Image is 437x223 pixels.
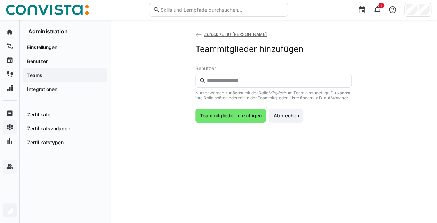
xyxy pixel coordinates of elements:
[269,109,303,123] button: Abbrechen
[268,90,284,95] em: Mitglied
[195,66,352,71] div: Benutzer
[195,91,352,100] div: Nutzer werden zunächst mit der Rolle zum Team hinzugefügt. Du kannst ihre Rolle später jederzeit ...
[195,32,267,37] a: Zurück zu BU [PERSON_NAME]
[272,112,300,119] span: Abbrechen
[330,95,348,100] em: Manager
[204,32,267,37] span: Zurück zu BU [PERSON_NAME]
[195,109,266,123] button: Teammitglieder hinzufügen
[380,3,382,8] span: 1
[160,7,284,13] input: Skills und Lernpfade durchsuchen…
[195,44,352,54] h2: Teammitglieder hinzufügen
[199,112,262,119] span: Teammitglieder hinzufügen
